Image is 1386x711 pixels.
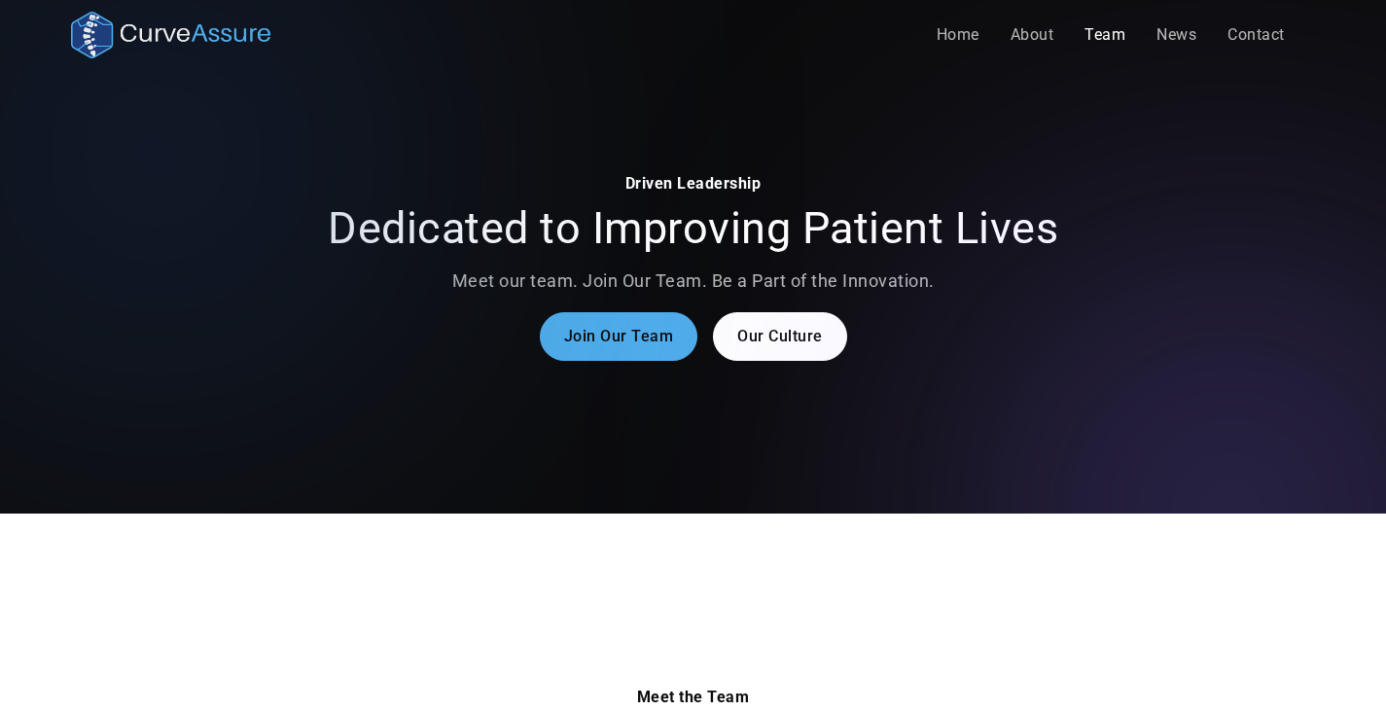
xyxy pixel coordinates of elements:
a: Contact [1212,16,1300,54]
a: Home [921,16,995,54]
div: Driven Leadership [320,172,1067,196]
p: Meet our team. Join Our Team. Be a Part of the Innovation. [320,269,1067,293]
a: home [71,12,270,58]
h2: Dedicated to Improving Patient Lives [320,203,1067,254]
a: Our Culture [713,312,847,361]
a: Team [1069,16,1141,54]
a: Join Our Team [540,312,698,361]
div: Meet the Team [320,686,1067,709]
a: News [1141,16,1212,54]
a: About [995,16,1070,54]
